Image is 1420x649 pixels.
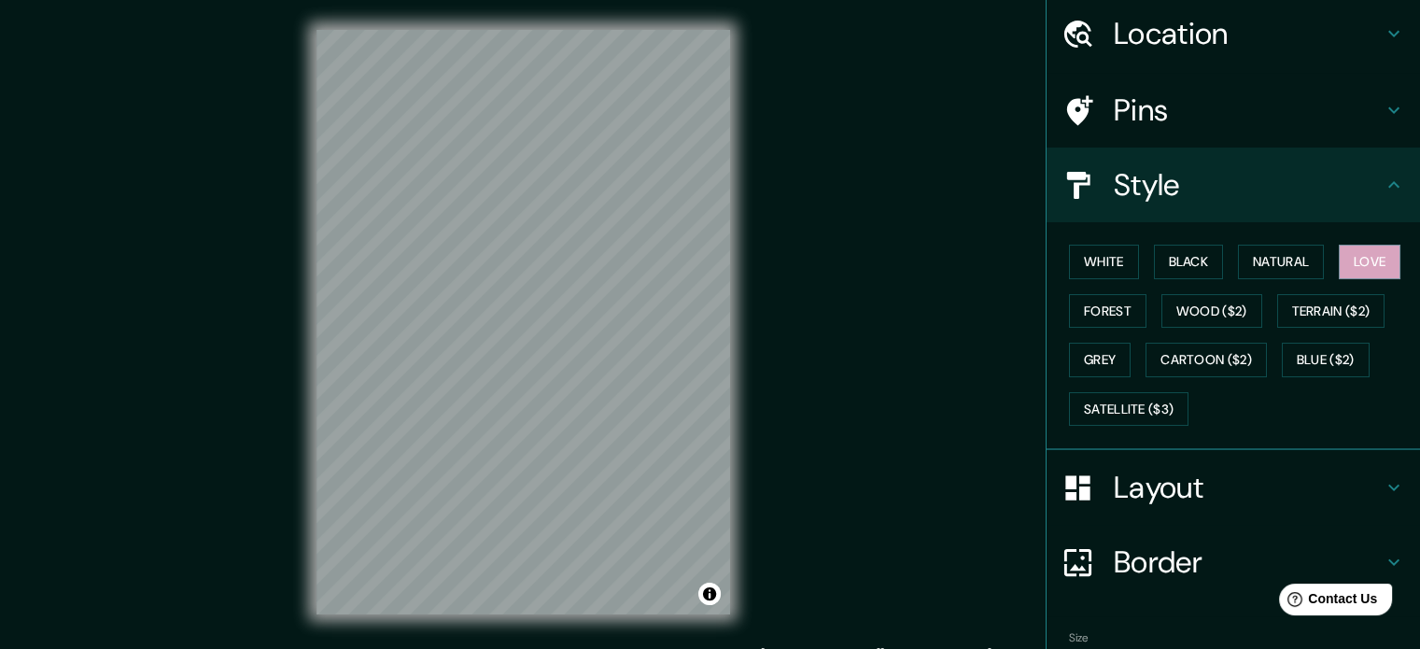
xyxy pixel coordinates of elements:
[1069,343,1131,377] button: Grey
[1146,343,1267,377] button: Cartoon ($2)
[1069,392,1188,427] button: Satellite ($3)
[316,30,730,614] canvas: Map
[1047,73,1420,148] div: Pins
[1114,166,1383,204] h4: Style
[698,583,721,605] button: Toggle attribution
[1069,245,1139,279] button: White
[1161,294,1262,329] button: Wood ($2)
[1069,630,1089,646] label: Size
[1154,245,1224,279] button: Black
[1069,294,1146,329] button: Forest
[1047,148,1420,222] div: Style
[1047,450,1420,525] div: Layout
[1254,576,1399,628] iframe: Help widget launcher
[1114,92,1383,129] h4: Pins
[1238,245,1324,279] button: Natural
[1114,543,1383,581] h4: Border
[1114,469,1383,506] h4: Layout
[1047,525,1420,600] div: Border
[1282,343,1370,377] button: Blue ($2)
[1339,245,1400,279] button: Love
[1114,15,1383,52] h4: Location
[1277,294,1385,329] button: Terrain ($2)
